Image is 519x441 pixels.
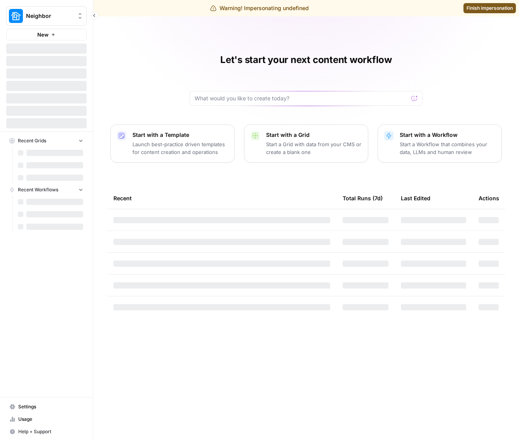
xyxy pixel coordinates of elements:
[266,131,362,139] p: Start with a Grid
[9,9,23,23] img: Neighbor Logo
[132,140,228,156] p: Launch best-practice driven templates for content creation and operations
[18,416,83,423] span: Usage
[110,124,235,163] button: Start with a TemplateLaunch best-practice driven templates for content creation and operations
[18,137,46,144] span: Recent Grids
[113,187,330,209] div: Recent
[6,6,87,26] button: Workspace: Neighbor
[400,140,495,156] p: Start a Workflow that combines your data, LLMs and human review
[6,401,87,413] a: Settings
[6,425,87,438] button: Help + Support
[220,54,392,66] h1: Let's start your next content workflow
[467,5,513,12] span: Finish impersonation
[6,135,87,147] button: Recent Grids
[18,428,83,435] span: Help + Support
[463,3,516,13] a: Finish impersonation
[195,94,408,102] input: What would you like to create today?
[343,187,383,209] div: Total Runs (7d)
[132,131,228,139] p: Start with a Template
[400,131,495,139] p: Start with a Workflow
[26,12,73,20] span: Neighbor
[18,186,58,193] span: Recent Workflows
[244,124,368,163] button: Start with a GridStart a Grid with data from your CMS or create a blank one
[18,403,83,410] span: Settings
[266,140,362,156] p: Start a Grid with data from your CMS or create a blank one
[6,29,87,40] button: New
[6,413,87,425] a: Usage
[378,124,502,163] button: Start with a WorkflowStart a Workflow that combines your data, LLMs and human review
[37,31,49,38] span: New
[6,184,87,196] button: Recent Workflows
[210,4,309,12] div: Warning! Impersonating undefined
[479,187,499,209] div: Actions
[401,187,430,209] div: Last Edited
